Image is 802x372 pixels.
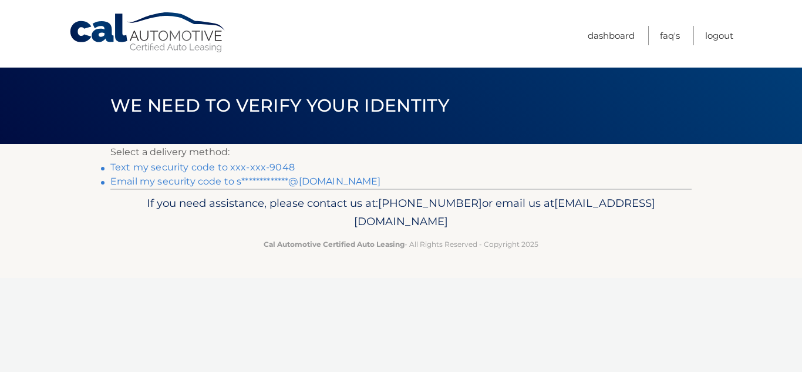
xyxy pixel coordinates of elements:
a: Dashboard [588,26,635,45]
a: Cal Automotive [69,12,227,53]
p: - All Rights Reserved - Copyright 2025 [118,238,684,250]
a: Text my security code to xxx-xxx-9048 [110,162,295,173]
a: Logout [705,26,733,45]
p: Select a delivery method: [110,144,692,160]
span: We need to verify your identity [110,95,449,116]
span: [PHONE_NUMBER] [378,196,482,210]
a: FAQ's [660,26,680,45]
p: If you need assistance, please contact us at: or email us at [118,194,684,232]
strong: Cal Automotive Certified Auto Leasing [264,240,405,249]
